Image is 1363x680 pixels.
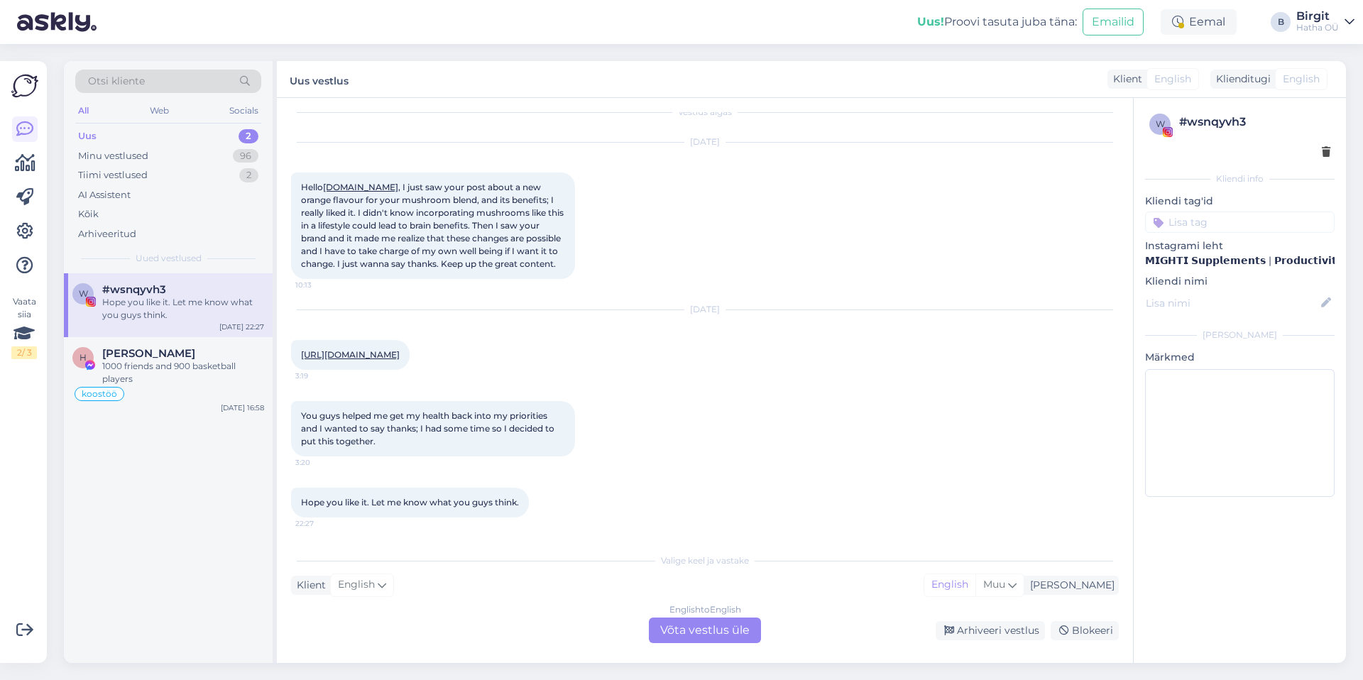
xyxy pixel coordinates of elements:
[924,574,975,596] div: English
[147,102,172,120] div: Web
[323,182,398,192] a: [DOMAIN_NAME]
[1146,295,1318,311] input: Lisa nimi
[78,227,136,241] div: Arhiveeritud
[291,554,1119,567] div: Valige keel ja vastake
[983,578,1005,591] span: Muu
[291,106,1119,119] div: Vestlus algas
[88,74,145,89] span: Otsi kliente
[78,207,99,221] div: Kõik
[1145,350,1335,365] p: Märkmed
[219,322,264,332] div: [DATE] 22:27
[1154,72,1191,87] span: English
[79,288,88,299] span: w
[1107,72,1142,87] div: Klient
[102,296,264,322] div: Hope you like it. Let me know what you guys think.
[291,136,1119,148] div: [DATE]
[136,252,202,265] span: Uued vestlused
[1296,22,1339,33] div: Hatha OÜ
[1156,119,1165,129] span: w
[233,149,258,163] div: 96
[917,15,944,28] b: Uus!
[1179,114,1330,131] div: # wsnqyvh3
[1145,194,1335,209] p: Kliendi tag'id
[295,280,349,290] span: 10:13
[11,72,38,99] img: Askly Logo
[295,518,349,529] span: 22:27
[338,577,375,593] span: English
[1083,9,1144,35] button: Emailid
[11,295,37,359] div: Vaata siia
[1271,12,1291,32] div: B
[1145,238,1335,253] p: Instagrami leht
[291,578,326,593] div: Klient
[75,102,92,120] div: All
[301,182,566,269] span: Hello , I just saw your post about a new orange flavour for your mushroom blend, and its benefits...
[301,349,400,360] a: [URL][DOMAIN_NAME]
[290,70,349,89] label: Uus vestlus
[1210,72,1271,87] div: Klienditugi
[295,457,349,468] span: 3:20
[102,347,195,360] span: Heino Skovgaard
[80,352,87,363] span: H
[226,102,261,120] div: Socials
[649,618,761,643] div: Võta vestlus üle
[1145,274,1335,289] p: Kliendi nimi
[917,13,1077,31] div: Proovi tasuta juba täna:
[82,390,117,398] span: koostöö
[78,129,97,143] div: Uus
[295,371,349,381] span: 3:19
[291,303,1119,316] div: [DATE]
[1145,172,1335,185] div: Kliendi info
[239,129,258,143] div: 2
[1145,253,1335,268] p: 𝗠𝗜𝗚𝗛𝗧𝗜 𝗦𝘂𝗽𝗽𝗹𝗲𝗺𝗲𝗻𝘁𝘀 | 𝗣𝗿𝗼𝗱𝘂𝗰𝘁𝗶𝘃𝗶𝘁𝘆, 𝗪𝗲𝗹𝗹𝗻𝗲𝘀𝘀 & 𝗥𝗲𝘀𝗶𝗹𝗶𝗲𝗻𝗰𝗲
[78,168,148,182] div: Tiimi vestlused
[239,168,258,182] div: 2
[1024,578,1115,593] div: [PERSON_NAME]
[221,402,264,413] div: [DATE] 16:58
[11,346,37,359] div: 2 / 3
[1161,9,1237,35] div: Eemal
[301,410,557,446] span: You guys helped me get my health back into my priorities and I wanted to say thanks; I had some t...
[78,188,131,202] div: AI Assistent
[1296,11,1339,22] div: Birgit
[78,149,148,163] div: Minu vestlused
[1051,621,1119,640] div: Blokeeri
[1145,212,1335,233] input: Lisa tag
[1283,72,1320,87] span: English
[102,283,166,296] span: #wsnqyvh3
[1145,329,1335,341] div: [PERSON_NAME]
[1296,11,1354,33] a: BirgitHatha OÜ
[102,360,264,385] div: 1000 friends and 900 basketball players
[669,603,741,616] div: English to English
[301,497,519,508] span: Hope you like it. Let me know what you guys think.
[936,621,1045,640] div: Arhiveeri vestlus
